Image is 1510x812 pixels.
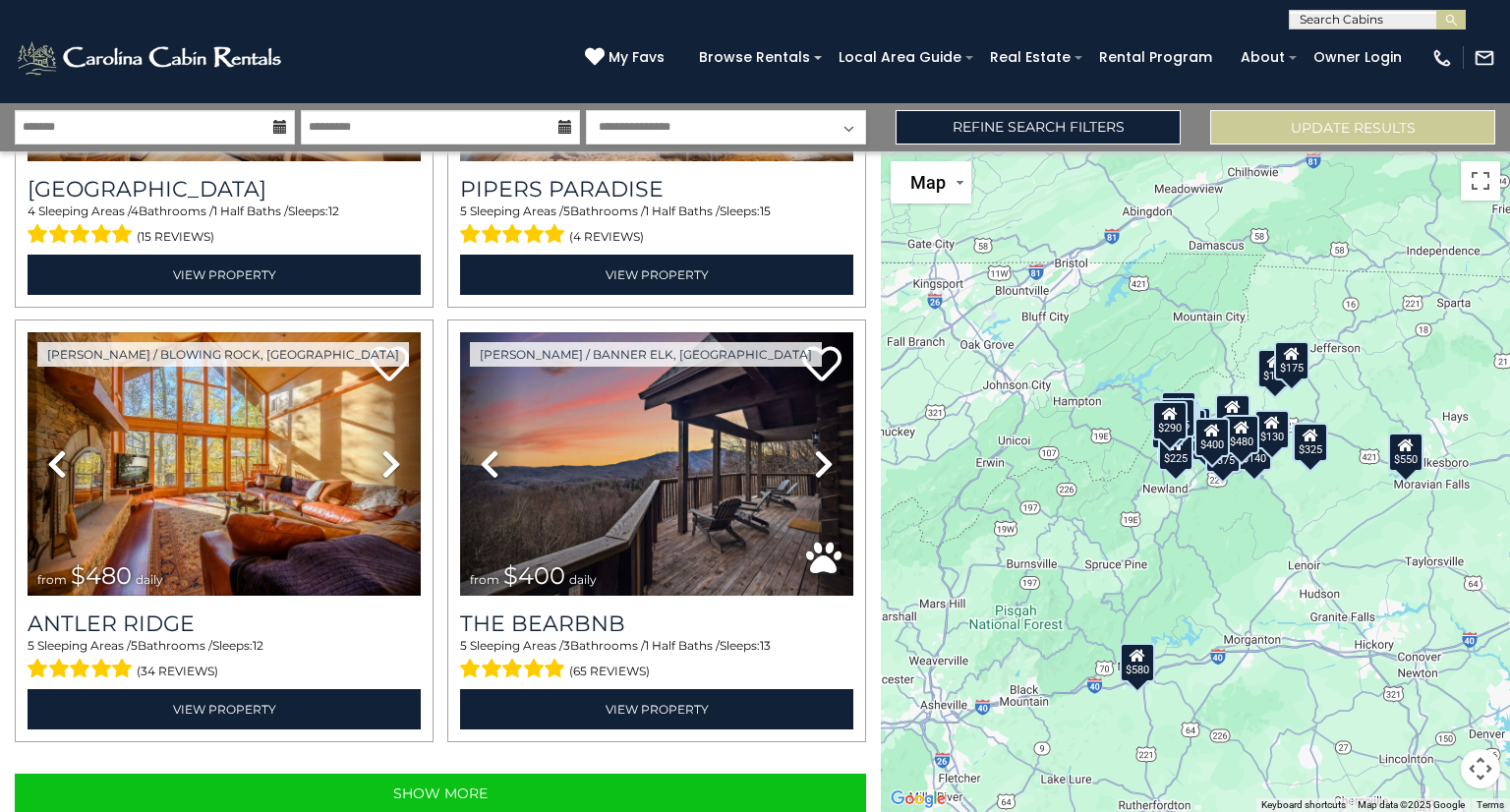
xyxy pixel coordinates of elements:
[15,38,287,78] img: White-1-2.png
[37,342,409,367] a: [PERSON_NAME] / Blowing Rock, [GEOGRAPHIC_DATA]
[1158,432,1193,471] div: $225
[460,203,853,250] div: Sleeping Areas / Bathrooms / Sleeps:
[1304,42,1412,73] a: Owner Login
[1474,47,1495,69] img: mail-regular-white.png
[328,203,339,218] span: 12
[1274,341,1309,380] div: $175
[28,255,421,295] a: View Property
[645,638,720,653] span: 1 Half Baths /
[829,42,971,73] a: Local Area Guide
[1358,799,1465,810] span: Map data ©2025 Google
[1224,415,1259,454] div: $480
[1388,433,1423,472] div: $550
[28,638,34,653] span: 5
[1477,799,1504,810] a: Terms
[1161,391,1196,431] div: $125
[460,689,853,729] a: View Property
[1194,418,1230,457] div: $400
[1431,47,1453,69] img: phone-regular-white.png
[1089,42,1222,73] a: Rental Program
[645,203,720,218] span: 1 Half Baths /
[131,203,139,218] span: 4
[28,610,421,637] a: Antler Ridge
[585,47,669,69] a: My Favs
[1120,643,1155,682] div: $580
[891,161,971,203] button: Change map style
[886,786,951,812] img: Google
[563,203,570,218] span: 5
[460,637,853,684] div: Sleeping Areas / Bathrooms / Sleeps:
[470,572,499,587] span: from
[569,572,597,587] span: daily
[460,610,853,637] a: The Bearbnb
[1215,394,1250,434] div: $349
[213,203,288,218] span: 1 Half Baths /
[1254,410,1290,449] div: $130
[460,638,467,653] span: 5
[1152,401,1188,440] div: $290
[136,572,163,587] span: daily
[802,344,842,386] a: Add to favorites
[1261,798,1346,812] button: Keyboard shortcuts
[1461,161,1500,201] button: Toggle fullscreen view
[131,638,138,653] span: 5
[1160,398,1195,437] div: $425
[460,176,853,203] a: Pipers Paradise
[28,203,421,250] div: Sleeping Areas / Bathrooms / Sleeps:
[470,342,822,367] a: [PERSON_NAME] / Banner Elk, [GEOGRAPHIC_DATA]
[460,332,853,596] img: thumbnail_163977593.jpeg
[28,637,421,684] div: Sleeping Areas / Bathrooms / Sleeps:
[503,561,565,590] span: $400
[37,572,67,587] span: from
[886,786,951,812] a: Open this area in Google Maps (opens a new window)
[1210,110,1495,145] button: Update Results
[1257,349,1293,388] div: $175
[760,638,771,653] span: 13
[1293,423,1328,462] div: $325
[28,332,421,596] img: thumbnail_163267178.jpeg
[71,561,132,590] span: $480
[460,255,853,295] a: View Property
[569,224,644,250] span: (4 reviews)
[1461,749,1500,788] button: Map camera controls
[460,203,467,218] span: 5
[980,42,1080,73] a: Real Estate
[563,638,570,653] span: 3
[253,638,263,653] span: 12
[1231,42,1295,73] a: About
[28,176,421,203] h3: Mountain Song Lodge
[910,172,946,193] span: Map
[896,110,1181,145] a: Refine Search Filters
[760,203,771,218] span: 15
[137,659,218,684] span: (34 reviews)
[137,224,214,250] span: (15 reviews)
[28,176,421,203] a: [GEOGRAPHIC_DATA]
[609,47,665,68] span: My Favs
[28,203,35,218] span: 4
[689,42,820,73] a: Browse Rentals
[28,689,421,729] a: View Property
[569,659,650,684] span: (65 reviews)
